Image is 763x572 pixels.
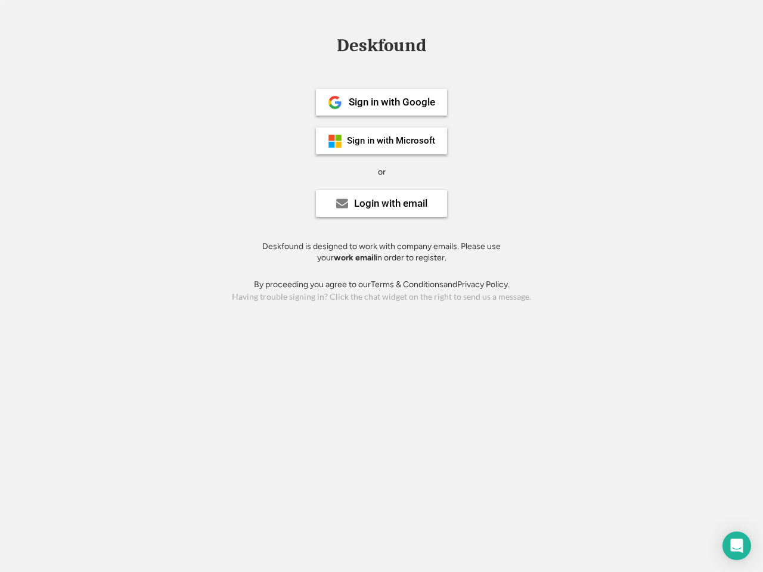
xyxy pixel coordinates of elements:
a: Terms & Conditions [371,279,443,290]
img: 1024px-Google__G__Logo.svg.png [328,95,342,110]
div: Open Intercom Messenger [722,531,751,560]
img: ms-symbollockup_mssymbol_19.png [328,134,342,148]
div: By proceeding you agree to our and [254,279,510,291]
div: Deskfound is designed to work with company emails. Please use your in order to register. [247,241,516,264]
div: Deskfound [331,36,432,55]
div: Sign in with Microsoft [347,136,435,145]
div: Login with email [354,198,427,209]
a: Privacy Policy. [457,279,510,290]
strong: work email [334,253,376,263]
div: or [378,166,386,178]
div: Sign in with Google [349,97,435,107]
